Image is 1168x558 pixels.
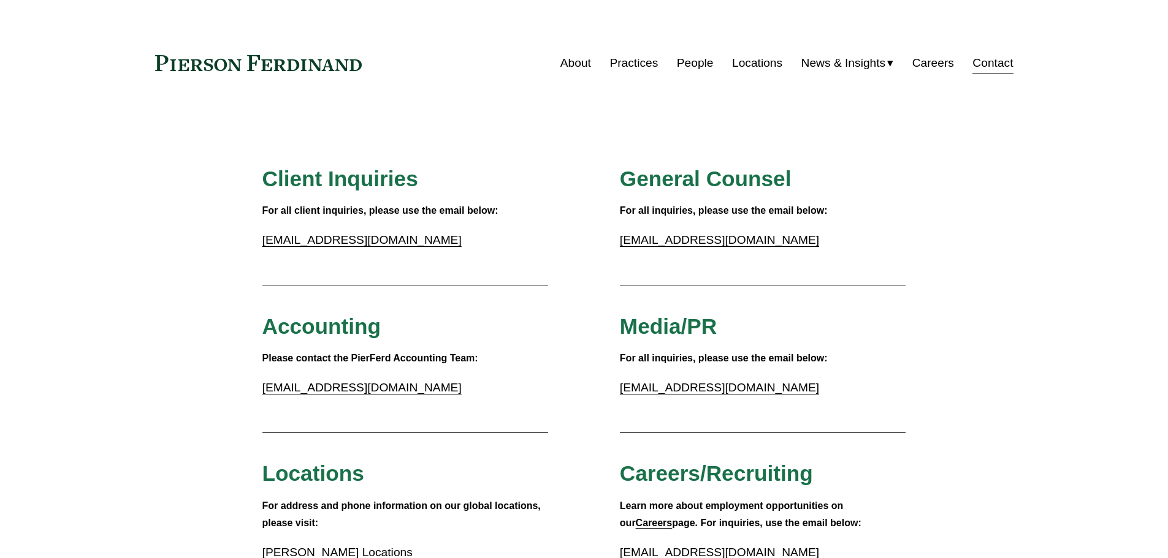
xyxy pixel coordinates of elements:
[262,461,364,485] span: Locations
[636,518,673,528] a: Careers
[620,314,717,338] span: Media/PR
[262,233,462,246] a: [EMAIL_ADDRESS][DOMAIN_NAME]
[672,518,861,528] strong: page. For inquiries, use the email below:
[620,233,819,246] a: [EMAIL_ADDRESS][DOMAIN_NAME]
[801,53,886,74] span: News & Insights
[620,381,819,394] a: [EMAIL_ADDRESS][DOMAIN_NAME]
[732,51,782,75] a: Locations
[620,461,813,485] span: Careers/Recruiting
[801,51,894,75] a: folder dropdown
[262,314,381,338] span: Accounting
[912,51,954,75] a: Careers
[262,205,498,216] strong: For all client inquiries, please use the email below:
[620,353,828,363] strong: For all inquiries, please use the email below:
[609,51,658,75] a: Practices
[677,51,714,75] a: People
[262,500,544,529] strong: For address and phone information on our global locations, please visit:
[620,167,792,190] span: General Counsel
[262,167,418,190] span: Client Inquiries
[972,51,1013,75] a: Contact
[560,51,591,75] a: About
[620,500,846,529] strong: Learn more about employment opportunities on our
[262,381,462,394] a: [EMAIL_ADDRESS][DOMAIN_NAME]
[620,205,828,216] strong: For all inquiries, please use the email below:
[262,353,478,363] strong: Please contact the PierFerd Accounting Team:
